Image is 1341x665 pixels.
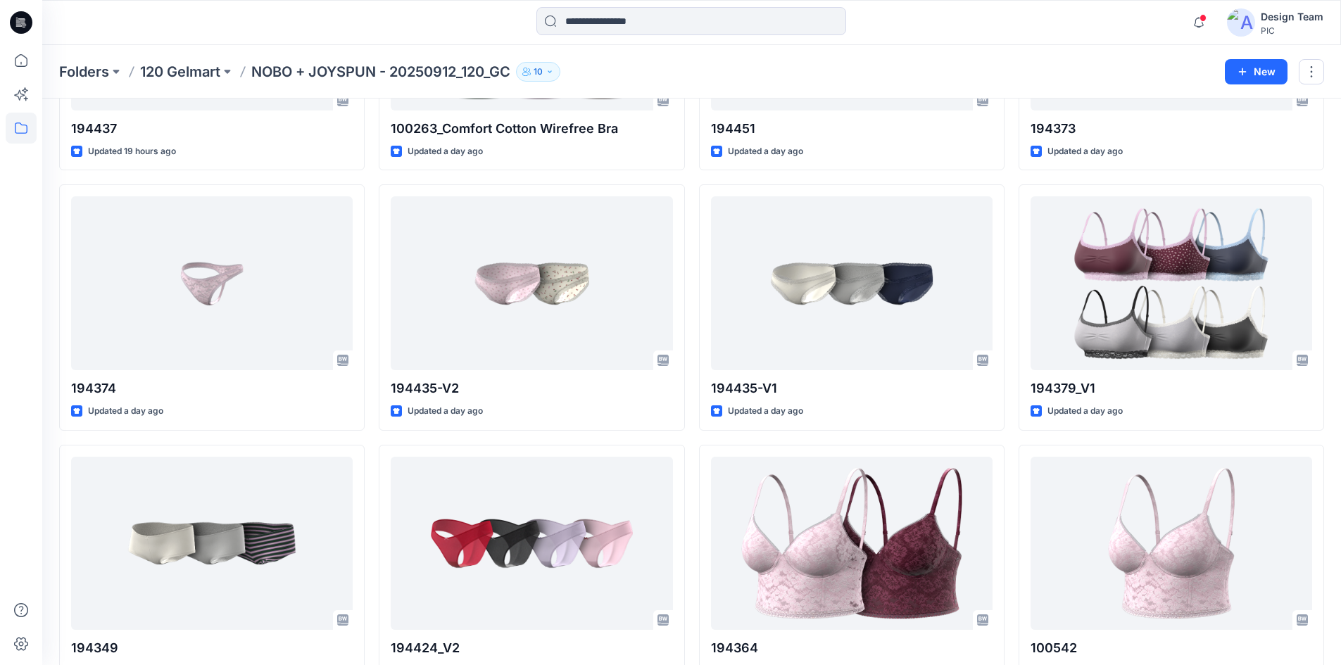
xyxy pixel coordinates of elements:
[391,119,672,139] p: 100263_Comfort Cotton Wirefree Bra
[1031,196,1312,370] a: 194379_V1
[88,144,176,159] p: Updated 19 hours ago
[711,379,993,398] p: 194435-V1
[391,638,672,658] p: 194424_V2
[1031,638,1312,658] p: 100542
[1031,379,1312,398] p: 194379_V1
[251,62,510,82] p: NOBO + JOYSPUN - 20250912_120_GC
[391,379,672,398] p: 194435-V2
[711,457,993,631] a: 194364
[728,404,803,419] p: Updated a day ago
[71,119,353,139] p: 194437
[1031,457,1312,631] a: 100542
[71,638,353,658] p: 194349
[71,196,353,370] a: 194374
[728,144,803,159] p: Updated a day ago
[88,404,163,419] p: Updated a day ago
[1225,59,1288,84] button: New
[711,196,993,370] a: 194435-V1
[408,404,483,419] p: Updated a day ago
[391,196,672,370] a: 194435-V2
[71,457,353,631] a: 194349
[391,457,672,631] a: 194424_V2
[516,62,560,82] button: 10
[1261,8,1323,25] div: Design Team
[71,379,353,398] p: 194374
[711,638,993,658] p: 194364
[1031,119,1312,139] p: 194373
[59,62,109,82] a: Folders
[1261,25,1323,36] div: PIC
[1047,144,1123,159] p: Updated a day ago
[408,144,483,159] p: Updated a day ago
[1047,404,1123,419] p: Updated a day ago
[140,62,220,82] a: 120 Gelmart
[1227,8,1255,37] img: avatar
[711,119,993,139] p: 194451
[534,64,543,80] p: 10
